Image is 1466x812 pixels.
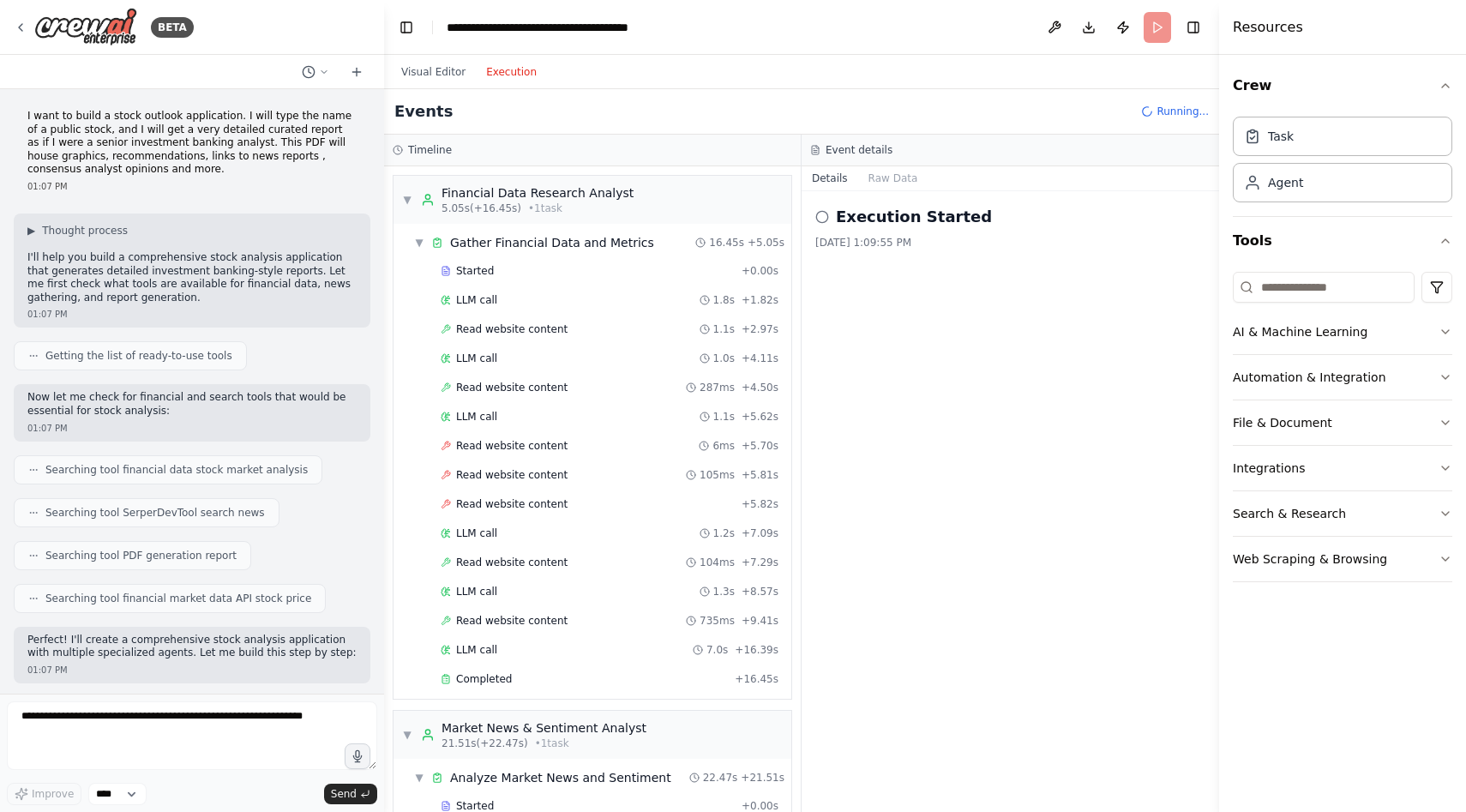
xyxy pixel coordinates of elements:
nav: breadcrumb [447,19,628,36]
span: + 9.41s [742,614,778,628]
button: File & Document [1233,400,1452,445]
span: 104ms [700,556,735,569]
span: + 16.45s [735,672,778,686]
span: + 16.39s [735,643,778,657]
span: Improve [32,787,74,801]
span: LLM call [456,410,497,424]
div: BETA [151,17,194,38]
button: Integrations [1233,446,1452,490]
div: 01:07 PM [27,308,357,321]
button: Details [802,166,858,190]
span: ▼ [414,771,424,785]
span: Searching tool financial market data API stock price [45,592,311,605]
span: Read website content [456,322,568,336]
span: Running... [1157,105,1209,118]
span: + 5.70s [742,439,778,453]
span: 287ms [700,381,735,394]
span: + 5.62s [742,410,778,424]
span: LLM call [456,643,497,657]
button: ▶Thought process [27,224,128,238]
span: • 1 task [528,201,562,215]
span: + 4.50s [742,381,778,394]
span: 1.3s [713,585,735,598]
p: Perfect! I'll create a comprehensive stock analysis application with multiple specialized agents.... [27,634,357,660]
p: I'll help you build a comprehensive stock analysis application that generates detailed investment... [27,251,357,304]
h3: Event details [826,143,892,157]
div: Analyze Market News and Sentiment [450,769,671,786]
span: 1.1s [713,410,735,424]
button: Crew [1233,62,1452,110]
div: Financial Data Research Analyst [442,184,634,201]
span: + 4.11s [742,352,778,365]
span: 735ms [700,614,735,628]
div: Market News & Sentiment Analyst [442,719,646,737]
span: LLM call [456,585,497,598]
span: Send [331,787,357,801]
button: Visual Editor [391,62,476,82]
span: 16.45s [709,236,744,250]
p: I want to build a stock outlook application. I will type the name of a public stock, and I will g... [27,110,357,177]
span: Read website content [456,439,568,453]
span: • 1 task [535,737,569,750]
span: + 7.29s [742,556,778,569]
span: + 1.82s [742,293,778,307]
h2: Events [394,99,453,123]
span: + 21.51s [741,771,784,785]
h2: Execution Started [836,205,992,229]
button: Automation & Integration [1233,355,1452,400]
span: 1.0s [713,352,735,365]
span: Completed [456,672,512,686]
span: + 8.57s [742,585,778,598]
button: Web Scraping & Browsing [1233,537,1452,581]
span: 1.8s [713,293,735,307]
h3: Timeline [408,143,452,157]
span: ▼ [402,193,412,207]
button: Search & Research [1233,491,1452,536]
div: 01:07 PM [27,422,357,435]
span: Read website content [456,614,568,628]
span: LLM call [456,293,497,307]
div: Crew [1233,110,1452,216]
span: Searching tool SerperDevTool search news [45,506,265,520]
span: Read website content [456,497,568,511]
button: AI & Machine Learning [1233,310,1452,354]
span: + 5.82s [742,497,778,511]
span: + 5.81s [742,468,778,482]
span: 1.1s [713,322,735,336]
button: Start a new chat [343,62,370,82]
div: [DATE] 1:09:55 PM [815,236,1205,250]
div: Agent [1268,174,1303,191]
div: 01:07 PM [27,180,357,193]
button: Improve [7,783,81,805]
button: Tools [1233,217,1452,265]
span: Read website content [456,556,568,569]
span: + 0.00s [742,264,778,278]
span: Thought process [42,224,128,238]
span: 22.47s [703,771,738,785]
button: Click to speak your automation idea [345,743,370,769]
span: LLM call [456,526,497,540]
span: 21.51s (+22.47s) [442,737,528,750]
span: 5.05s (+16.45s) [442,201,521,215]
span: Searching tool PDF generation report [45,549,237,562]
button: Hide left sidebar [394,15,418,39]
button: Switch to previous chat [295,62,336,82]
span: ▼ [402,728,412,742]
span: LLM call [456,352,497,365]
span: Read website content [456,381,568,394]
span: + 5.05s [748,236,784,250]
span: + 2.97s [742,322,778,336]
button: Execution [476,62,547,82]
button: Hide right sidebar [1181,15,1205,39]
div: 01:07 PM [27,664,357,677]
span: 105ms [700,468,735,482]
div: Task [1268,128,1294,145]
button: Raw Data [858,166,928,190]
p: Now let me check for financial and search tools that would be essential for stock analysis: [27,391,357,418]
span: Read website content [456,468,568,482]
span: 7.0s [706,643,728,657]
span: + 7.09s [742,526,778,540]
span: 1.2s [713,526,735,540]
div: Gather Financial Data and Metrics [450,234,654,251]
img: Logo [34,8,137,46]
